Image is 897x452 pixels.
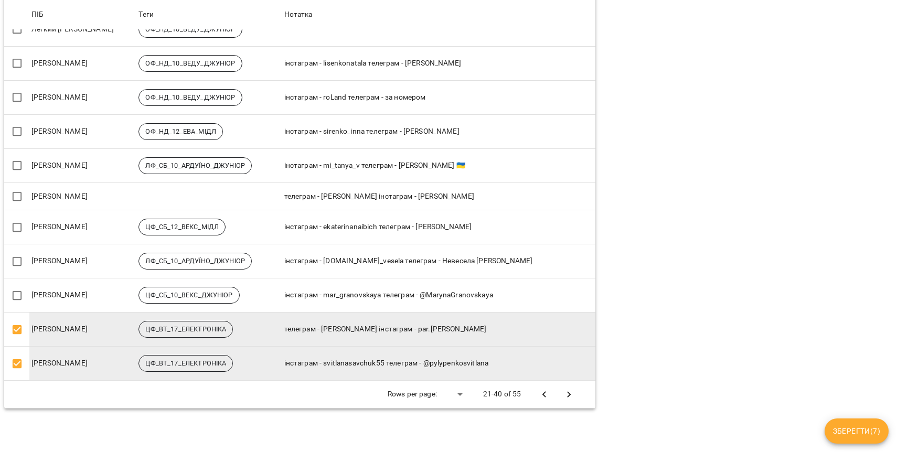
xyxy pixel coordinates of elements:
[532,382,557,407] button: Previous Page
[441,387,466,402] div: ​
[31,8,134,21] span: ПІБ
[29,278,136,313] td: [PERSON_NAME]
[29,148,136,182] td: [PERSON_NAME]
[825,418,889,444] button: Зберегти(7)
[284,8,593,21] span: Нотатка
[139,127,222,136] span: ОФ_НД_12_ЕВА_МІДЛ
[139,325,232,334] span: ЦФ_ВТ_17_ЕЛЕКТРОНІКА
[29,182,136,210] td: [PERSON_NAME]
[139,222,225,232] span: ЦФ_СБ_12_ВЕКС_МІДЛ
[139,93,241,102] span: ОФ_НД_10_ВЕДУ_ДЖУНІОР
[284,8,313,21] div: Sort
[388,389,437,400] p: Rows per page:
[282,347,595,381] td: інстаграм - svitlanasavchuk55 телеграм - @pylypenkosvitlana
[557,382,582,407] button: Next Page
[138,8,154,21] div: Sort
[282,46,595,80] td: інстаграм - lisenkonatala телеграм - [PERSON_NAME]
[833,425,880,437] span: Зберегти ( 7 )
[282,210,595,244] td: інстаграм - ekaterinanaibich телеграм - [PERSON_NAME]
[282,80,595,114] td: інстаграм - roLand телеграм - за номером
[29,210,136,244] td: [PERSON_NAME]
[139,256,251,266] span: ЛФ_СБ_10_АРДУЇНО_ДЖУНІОР
[138,8,154,21] div: Теги
[29,244,136,278] td: [PERSON_NAME]
[29,313,136,347] td: [PERSON_NAME]
[282,148,595,182] td: інстаграм - mi_tanya_v телеграм - [PERSON_NAME] 🇺🇦
[282,313,595,347] td: телеграм - [PERSON_NAME] інстаграм - par.[PERSON_NAME]
[483,389,521,400] p: 21-40 of 55
[31,8,44,21] div: Sort
[139,161,251,170] span: ЛФ_СБ_10_АРДУЇНО_ДЖУНІОР
[31,8,44,21] div: ПІБ
[139,359,232,368] span: ЦФ_ВТ_17_ЕЛЕКТРОНІКА
[284,8,313,21] div: Нотатка
[282,278,595,313] td: інстаграм - mar_granovskaya телеграм - @MarynaGranovskaya
[138,8,280,21] span: Теги
[282,244,595,278] td: інстаграм - [DOMAIN_NAME]_vesela телеграм - Невесела [PERSON_NAME]
[29,46,136,80] td: [PERSON_NAME]
[139,59,241,68] span: ОФ_НД_10_ВЕДУ_ДЖУНІОР
[282,182,595,210] td: телеграм - [PERSON_NAME] інстаграм - [PERSON_NAME]
[29,114,136,148] td: [PERSON_NAME]
[29,347,136,381] td: [PERSON_NAME]
[139,290,239,300] span: ЦФ_СБ_10_ВЕКС_ДЖУНІОР
[282,114,595,148] td: інстаграм - sirenko_inna телеграм - [PERSON_NAME]
[29,80,136,114] td: [PERSON_NAME]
